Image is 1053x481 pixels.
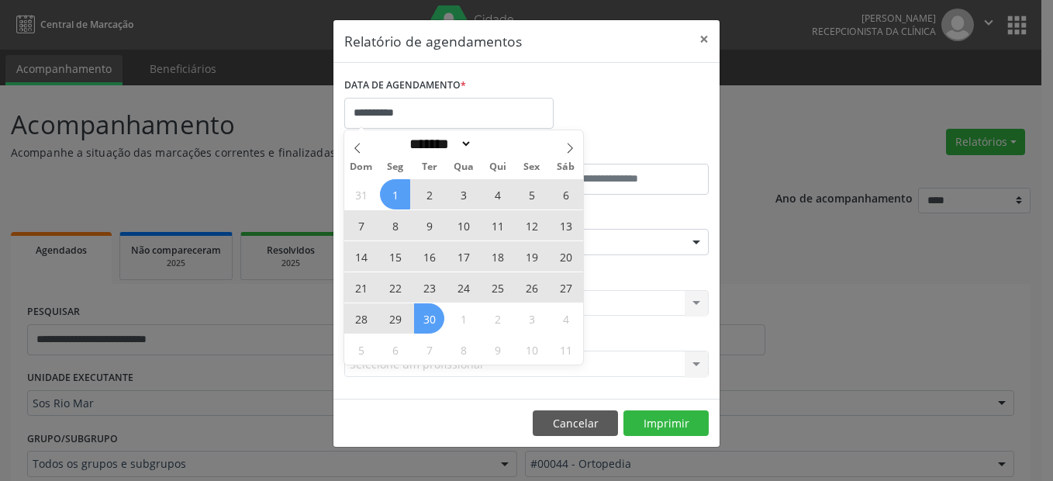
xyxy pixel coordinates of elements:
[530,140,709,164] label: ATÉ
[448,179,478,209] span: Setembro 3, 2025
[482,210,513,240] span: Setembro 11, 2025
[448,272,478,303] span: Setembro 24, 2025
[414,241,444,272] span: Setembro 16, 2025
[515,162,549,172] span: Sex
[516,334,547,365] span: Outubro 10, 2025
[516,179,547,209] span: Setembro 5, 2025
[344,74,466,98] label: DATA DE AGENDAMENTO
[448,334,478,365] span: Outubro 8, 2025
[551,272,581,303] span: Setembro 27, 2025
[516,241,547,272] span: Setembro 19, 2025
[623,410,709,437] button: Imprimir
[414,210,444,240] span: Setembro 9, 2025
[414,272,444,303] span: Setembro 23, 2025
[380,334,410,365] span: Outubro 6, 2025
[346,179,376,209] span: Agosto 31, 2025
[448,210,478,240] span: Setembro 10, 2025
[482,303,513,334] span: Outubro 2, 2025
[516,303,547,334] span: Outubro 3, 2025
[346,334,376,365] span: Outubro 5, 2025
[380,210,410,240] span: Setembro 8, 2025
[549,162,583,172] span: Sáb
[481,162,515,172] span: Qui
[551,241,581,272] span: Setembro 20, 2025
[472,136,523,152] input: Year
[414,179,444,209] span: Setembro 2, 2025
[404,136,472,152] select: Month
[346,241,376,272] span: Setembro 14, 2025
[551,179,581,209] span: Setembro 6, 2025
[378,162,413,172] span: Seg
[447,162,481,172] span: Qua
[482,334,513,365] span: Outubro 9, 2025
[516,272,547,303] span: Setembro 26, 2025
[380,272,410,303] span: Setembro 22, 2025
[414,303,444,334] span: Setembro 30, 2025
[551,334,581,365] span: Outubro 11, 2025
[516,210,547,240] span: Setembro 12, 2025
[482,241,513,272] span: Setembro 18, 2025
[344,31,522,51] h5: Relatório de agendamentos
[482,272,513,303] span: Setembro 25, 2025
[346,272,376,303] span: Setembro 21, 2025
[380,303,410,334] span: Setembro 29, 2025
[689,20,720,58] button: Close
[551,210,581,240] span: Setembro 13, 2025
[346,303,376,334] span: Setembro 28, 2025
[533,410,618,437] button: Cancelar
[346,210,376,240] span: Setembro 7, 2025
[448,303,478,334] span: Outubro 1, 2025
[380,241,410,272] span: Setembro 15, 2025
[448,241,478,272] span: Setembro 17, 2025
[344,162,378,172] span: Dom
[413,162,447,172] span: Ter
[482,179,513,209] span: Setembro 4, 2025
[551,303,581,334] span: Outubro 4, 2025
[414,334,444,365] span: Outubro 7, 2025
[380,179,410,209] span: Setembro 1, 2025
